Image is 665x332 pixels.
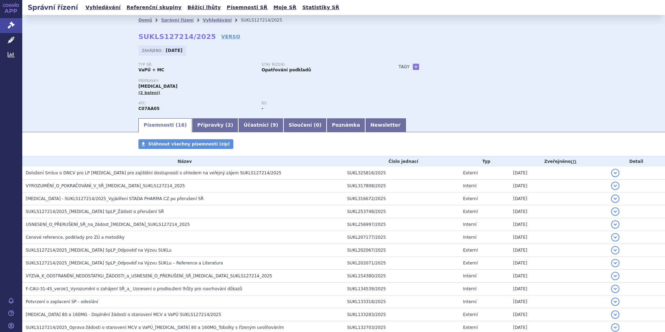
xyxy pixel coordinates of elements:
span: [MEDICAL_DATA] [138,84,177,89]
li: SUKLS127214/2025 [241,15,291,25]
a: Newsletter [365,118,406,132]
a: Vyhledávání [83,3,123,12]
p: RS: [262,101,378,105]
button: detail [611,207,619,216]
span: VÝZVA_K_ODSTRANĚNÍ_NEDOSTATKU_ŽÁDOSTI_a_USNESENÍ_O_PŘERUŠENÍ_SŘ_PROPRANOLOL_SUKLS127214_2025 [26,274,272,278]
span: Externí [463,196,478,201]
strong: [DATE] [166,48,183,53]
td: SUKL256997/2025 [344,218,459,231]
p: Stav řízení: [262,63,378,67]
span: USNESENÍ_O_PŘERUŠENÍ_SŘ_na_žádost_PROPRANOLOL_SUKLS127214_2025 [26,222,190,227]
span: Interní [463,183,476,188]
span: Interní [463,222,476,227]
button: detail [611,298,619,306]
button: detail [611,310,619,319]
td: SUKL316672/2025 [344,192,459,205]
td: SUKL325816/2025 [344,167,459,180]
span: SUKLS127214/2025_Propranolol SpLP_Žádost o přerušení SŘ [26,209,164,214]
p: ATC: [138,101,255,105]
td: SUKL207177/2025 [344,231,459,244]
a: Účastníci (9) [238,118,283,132]
h3: Tagy [399,63,410,71]
span: Externí [463,209,478,214]
a: Stáhnout všechny písemnosti (zip) [138,139,233,149]
td: [DATE] [510,167,607,180]
span: VYROZUMĚNÍ_O_POKRAČOVÁNÍ_V_SŘ_PROPRANOLOL_SUKLS127214_2025 [26,183,185,188]
a: Sloučení (0) [283,118,327,132]
th: Detail [608,156,665,167]
span: 0 [316,122,319,128]
td: SUKL317808/2025 [344,180,459,192]
strong: SUKLS127214/2025 [138,32,216,41]
a: Statistiky SŘ [300,3,341,12]
td: SUKL154380/2025 [344,270,459,283]
span: Externí [463,261,478,266]
th: Typ [459,156,510,167]
button: detail [611,233,619,242]
a: Písemnosti (16) [138,118,192,132]
span: Propranolol - SUKLS127214/2025_Vyjádření STADA PHARMA CZ po přerušení SŘ [26,196,204,201]
button: detail [611,272,619,280]
p: Přípravky: [138,79,385,83]
span: Externí [463,312,478,317]
button: detail [611,182,619,190]
td: [DATE] [510,205,607,218]
td: [DATE] [510,218,607,231]
a: + [413,64,419,70]
button: detail [611,285,619,293]
a: Správní řízení [161,18,194,23]
span: Cenové reference, podklady pro ZÚ a metodiky [26,235,125,240]
span: SUKLS127214/2025_Propranolol SpLP_Odpověď na Výzvu SUKLu – Reference a Literatura [26,261,223,266]
span: Interní [463,235,476,240]
span: Interní [463,299,476,304]
th: Číslo jednací [344,156,459,167]
span: Propranolol 80 a 160MG - Doplnění žádosti o stanovení MCV a VaPÚ SUKLS127214/2025 [26,312,221,317]
strong: Opatřování podkladů [262,68,311,72]
span: SUKLS127214/2025_Oprava žádosti o stanovení MCV a VaPÚ_Propranolol 80 a 160MG_Tobolky s řízeným u... [26,325,284,330]
span: 16 [178,122,184,128]
button: detail [611,246,619,254]
span: (2 balení) [138,90,160,95]
td: SUKL202071/2025 [344,257,459,270]
button: detail [611,323,619,332]
span: Externí [463,171,478,175]
strong: PROPRANOLOL [138,106,160,111]
a: Referenční skupiny [125,3,184,12]
span: 2 [227,122,231,128]
td: SUKL133318/2025 [344,295,459,308]
a: Domů [138,18,152,23]
a: Moje SŘ [271,3,298,12]
th: Název [22,156,344,167]
td: [DATE] [510,244,607,257]
span: Externí [463,248,478,253]
td: [DATE] [510,295,607,308]
th: Zveřejněno [510,156,607,167]
span: Interní [463,274,476,278]
p: Typ SŘ: [138,63,255,67]
td: SUKL253748/2025 [344,205,459,218]
strong: VaPÚ + MC [138,68,164,72]
a: Poznámka [327,118,365,132]
span: F-CAU-31-45_verze1_Vyrozumění o zahájení SŘ_a_ Usnesení o prodloužení lhůty pro navrhování důkazů [26,286,242,291]
button: detail [611,220,619,229]
button: detail [611,195,619,203]
span: Stáhnout všechny písemnosti (zip) [148,142,230,147]
td: [DATE] [510,270,607,283]
a: Písemnosti SŘ [225,3,270,12]
h2: Správní řízení [22,2,83,12]
td: SUKL134539/2025 [344,283,459,295]
td: [DATE] [510,180,607,192]
a: Přípravky (2) [192,118,238,132]
span: Externí [463,325,478,330]
a: Vyhledávání [203,18,232,23]
td: [DATE] [510,231,607,244]
abbr: (?) [571,159,576,164]
button: detail [611,169,619,177]
td: [DATE] [510,308,607,321]
a: Běžící lhůty [185,3,223,12]
button: detail [611,259,619,267]
td: SUKL202067/2025 [344,244,459,257]
span: Potvrzení o zaplacení SP - odeslání [26,299,98,304]
span: Interní [463,286,476,291]
td: [DATE] [510,192,607,205]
